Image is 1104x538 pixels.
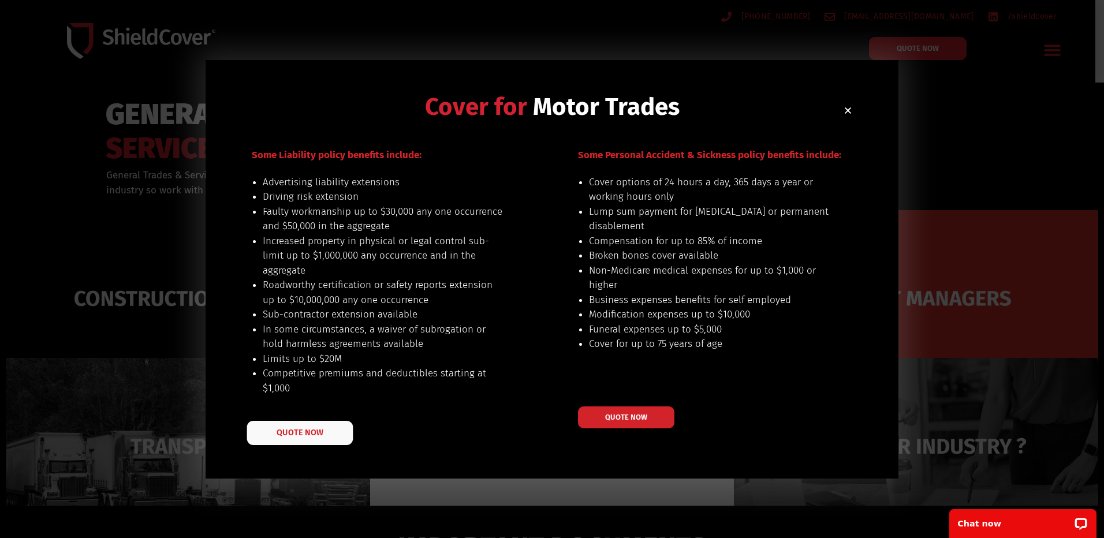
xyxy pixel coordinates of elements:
[589,307,830,322] li: Modification expenses up to $10,000
[942,502,1104,538] iframe: LiveChat chat widget
[589,175,830,204] li: Cover options of 24 hours a day, 365 days a year or working hours only
[605,413,647,421] span: QUOTE NOW
[277,428,323,436] span: QUOTE NOW
[425,92,527,121] span: Cover for
[247,421,353,445] a: QUOTE NOW
[263,278,503,307] li: Roadworthy certification or safety reports extension up to $10,000,000 any one occurrence
[589,322,830,337] li: Funeral expenses up to $5,000
[589,337,830,352] li: Cover for up to 75 years of age
[263,307,503,322] li: Sub-contractor extension available
[844,106,852,115] a: Close
[263,366,503,395] li: Competitive premiums and deductibles starting at $1,000
[252,149,422,161] span: Some Liability policy benefits include:
[263,189,503,204] li: Driving risk extension
[263,204,503,234] li: Faulty workmanship up to $30,000 any one occurrence and $50,000 in the aggregate
[533,92,680,121] span: Motor Trades
[589,263,830,293] li: Non-Medicare medical expenses for up to $1,000 or higher
[589,204,830,234] li: Lump sum payment for [MEDICAL_DATA] or permanent disablement
[589,293,830,308] li: Business expenses benefits for self employed
[578,149,841,161] span: Some Personal Accident & Sickness policy benefits include:
[578,406,674,428] a: QUOTE NOW
[263,352,503,367] li: Limits up to $20M
[263,322,503,352] li: In some circumstances, a waiver of subrogation or hold harmless agreements available
[589,248,830,263] li: Broken bones cover available
[263,175,503,190] li: Advertising liability extensions
[263,234,503,278] li: Increased property in physical or legal control sub-limit up to $1,000,000 any occurrence and in ...
[589,234,830,249] li: Compensation for up to 85% of income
